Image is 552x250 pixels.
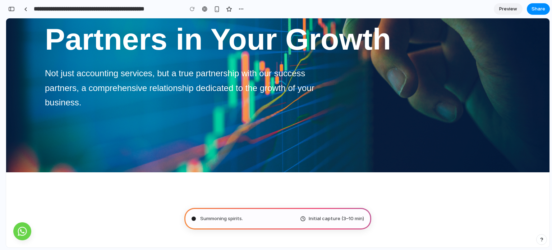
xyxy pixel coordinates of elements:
h1: Partners in Your Growth [39,3,388,39]
span: Initial capture (3–10 min) [309,215,364,222]
span: Share [532,5,545,13]
button: Share [527,3,550,15]
span: Summoning spirits . [200,215,243,222]
div: Not just accounting services, but a true partnership with our success partners, a comprehensive r... [39,48,330,92]
span: Preview [499,5,517,13]
a: Preview [494,3,523,15]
